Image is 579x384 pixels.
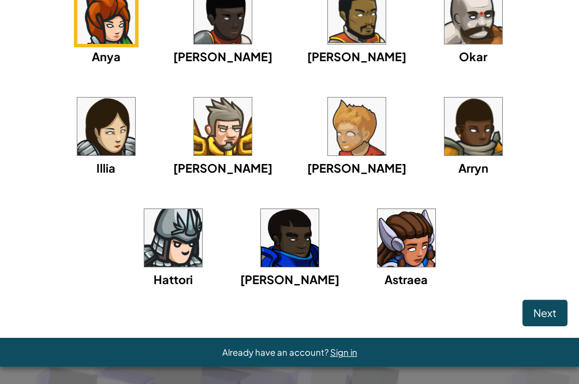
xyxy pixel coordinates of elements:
span: Hattori [154,272,193,286]
img: portrait.png [261,209,319,267]
a: Sign in [330,346,357,357]
span: [PERSON_NAME] [173,161,272,175]
span: [PERSON_NAME] [307,49,406,64]
span: Astraea [384,272,428,286]
span: Okar [459,49,487,64]
span: [PERSON_NAME] [240,272,339,286]
span: Arryn [458,161,488,175]
span: Anya [92,49,121,64]
span: Illia [96,161,115,175]
span: Next [533,306,556,319]
span: [PERSON_NAME] [307,161,406,175]
img: portrait.png [194,98,252,155]
span: Already have an account? [222,346,330,357]
img: portrait.png [444,98,502,155]
button: Next [522,300,567,326]
img: portrait.png [77,98,135,155]
span: [PERSON_NAME] [173,49,272,64]
img: portrait.png [328,98,386,155]
img: portrait.png [144,209,202,267]
img: portrait.png [378,209,435,267]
